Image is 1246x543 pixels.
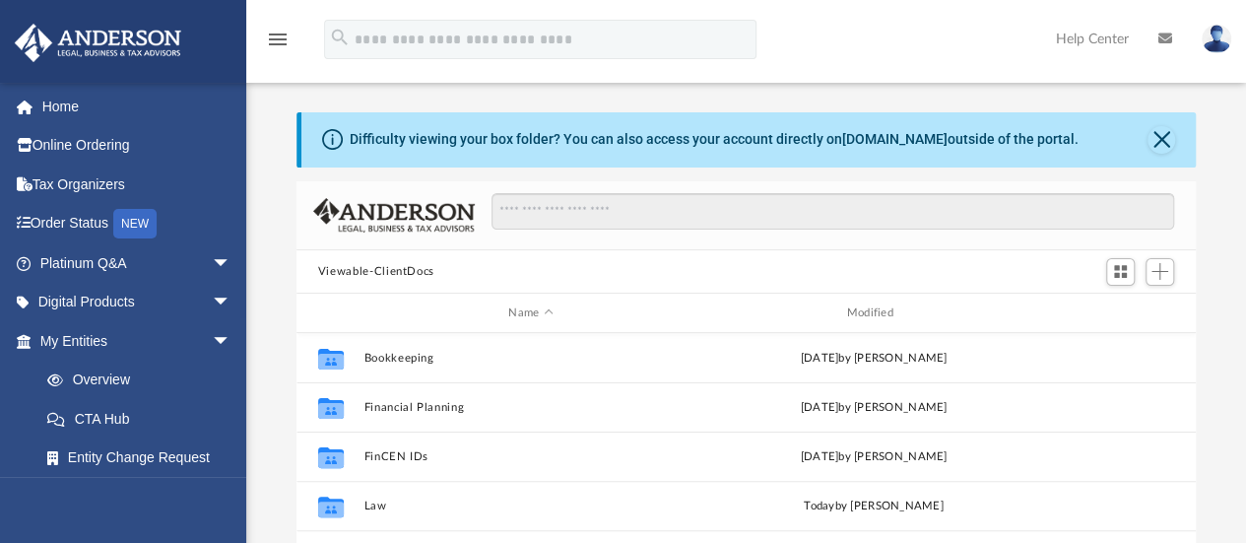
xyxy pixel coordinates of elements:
span: arrow_drop_down [212,321,251,362]
a: Tax Organizers [14,165,261,204]
img: User Pic [1202,25,1231,53]
a: CTA Hub [28,399,261,439]
a: Platinum Q&Aarrow_drop_down [14,243,261,283]
div: Difficulty viewing your box folder? You can also access your account directly on outside of the p... [350,129,1079,150]
div: [DATE] by [PERSON_NAME] [706,448,1040,466]
a: My Entitiesarrow_drop_down [14,321,261,361]
div: [DATE] by [PERSON_NAME] [706,350,1040,368]
button: Bookkeeping [363,352,697,365]
input: Search files and folders [492,193,1174,231]
div: Name [362,305,697,322]
a: menu [266,37,290,51]
button: Financial Planning [363,401,697,414]
button: Switch to Grid View [1106,258,1136,286]
span: arrow_drop_down [212,283,251,323]
div: id [1049,305,1187,322]
span: arrow_drop_down [212,243,251,284]
i: search [329,27,351,48]
a: Home [14,87,261,126]
div: [DATE] by [PERSON_NAME] [706,399,1040,417]
img: Anderson Advisors Platinum Portal [9,24,187,62]
a: Overview [28,361,261,400]
button: Close [1148,126,1175,154]
a: Digital Productsarrow_drop_down [14,283,261,322]
span: today [804,501,834,511]
a: Entity Change Request [28,439,261,478]
div: by [PERSON_NAME] [706,498,1040,515]
div: id [305,305,355,322]
a: Online Ordering [14,126,261,166]
button: FinCEN IDs [363,450,697,463]
div: Modified [706,305,1041,322]
button: Add [1146,258,1175,286]
a: [DOMAIN_NAME] [842,131,948,147]
button: Law [363,500,697,512]
a: Order StatusNEW [14,204,261,244]
i: menu [266,28,290,51]
div: NEW [113,209,157,238]
button: Viewable-ClientDocs [318,263,434,281]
